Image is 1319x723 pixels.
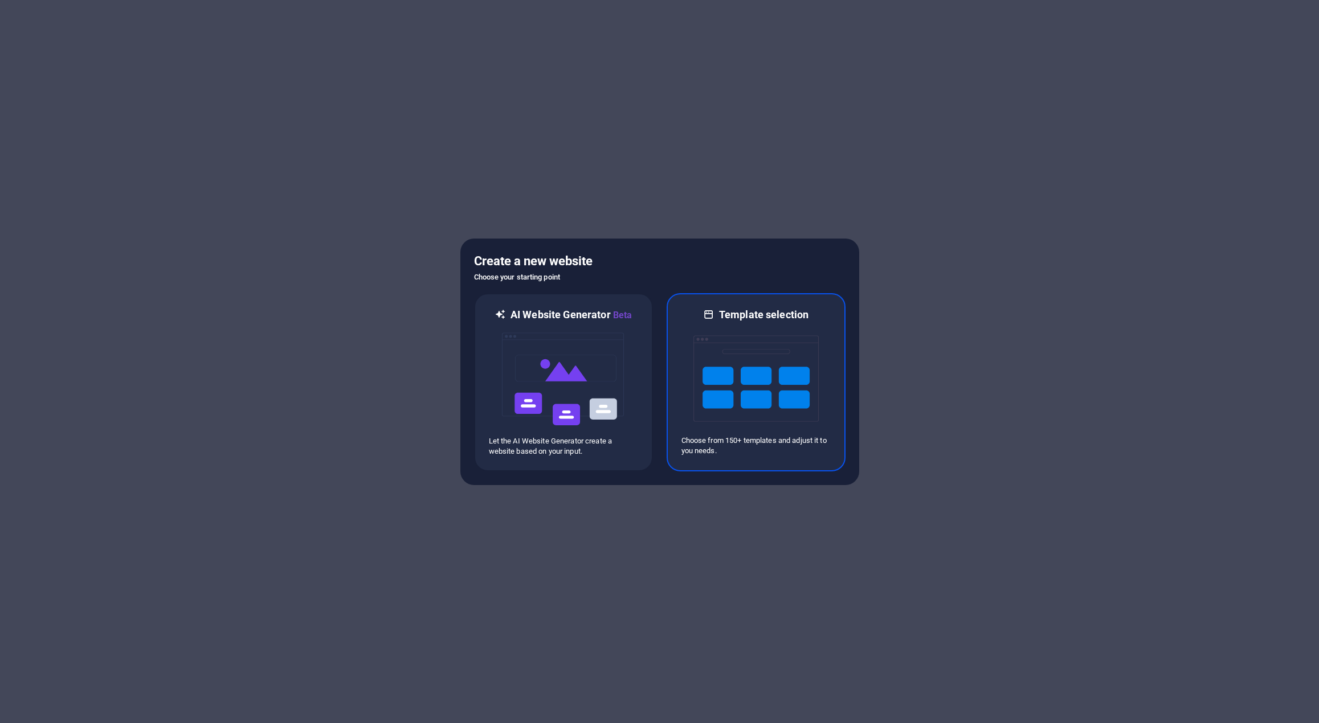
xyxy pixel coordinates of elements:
[474,270,846,284] h6: Choose your starting point
[501,322,626,436] img: ai
[511,308,632,322] h6: AI Website Generator
[611,310,632,321] span: Beta
[474,252,846,270] h5: Create a new website
[474,293,653,471] div: AI Website GeneratorBetaaiLet the AI Website Generator create a website based on your input.
[719,308,808,322] h6: Template selection
[681,436,831,456] p: Choose from 150+ templates and adjust it to you needs.
[489,436,638,457] p: Let the AI Website Generator create a website based on your input.
[667,293,846,471] div: Template selectionChoose from 150+ templates and adjust it to you needs.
